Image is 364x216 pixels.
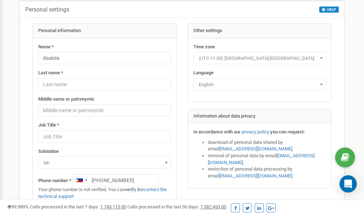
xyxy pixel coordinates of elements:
[208,153,315,165] a: [EMAIL_ADDRESS][DOMAIN_NAME]
[208,139,326,153] li: download of personal data shared by email ,
[208,166,326,179] li: restriction of personal data processing by email .
[196,53,324,63] span: (UTC-11:00) Pacific/Midway
[38,157,171,169] span: Mr.
[33,24,176,38] div: Personal information
[193,52,326,64] span: (UTC-11:00) Pacific/Midway
[125,187,140,192] a: verify it
[38,78,171,91] input: Last name
[38,187,167,199] a: contact the technical support
[38,186,171,200] p: Your phone number is not verified. You can or
[38,96,95,103] label: Middle name or patronymic
[38,131,171,143] input: Job Title
[100,204,126,210] u: 1 745 115,00
[38,70,63,76] label: Last name *
[219,173,292,178] a: [EMAIL_ADDRESS][DOMAIN_NAME]
[242,129,269,135] a: privacy policy
[25,6,69,13] h5: Personal settings
[41,158,168,168] span: Mr.
[7,204,29,210] span: 99,989%
[200,204,226,210] u: 7 382 453,00
[38,122,59,129] label: Job Title *
[73,174,158,186] input: +1-800-555-55-55
[196,80,324,90] span: English
[188,109,332,124] div: Information about data privacy
[219,146,292,151] a: [EMAIL_ADDRESS][DOMAIN_NAME]
[73,175,89,186] div: Telephone country code
[38,52,171,64] input: Name
[193,78,326,91] span: English
[38,177,71,184] label: Phone number *
[38,104,171,116] input: Middle name or patronymic
[193,129,241,135] strong: In accordance with our
[193,70,214,76] label: Language
[127,204,226,210] span: Calls processed in the last 30 days :
[270,129,305,135] strong: you can request:
[319,6,339,13] button: HELP
[208,153,326,166] li: removal of personal data by email ,
[193,44,215,50] label: Time zone
[339,175,357,193] div: Open Intercom Messenger
[38,44,54,50] label: Name *
[30,204,126,210] span: Calls processed in the last 7 days :
[188,24,332,38] div: Other settings
[38,148,59,155] label: Salutation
